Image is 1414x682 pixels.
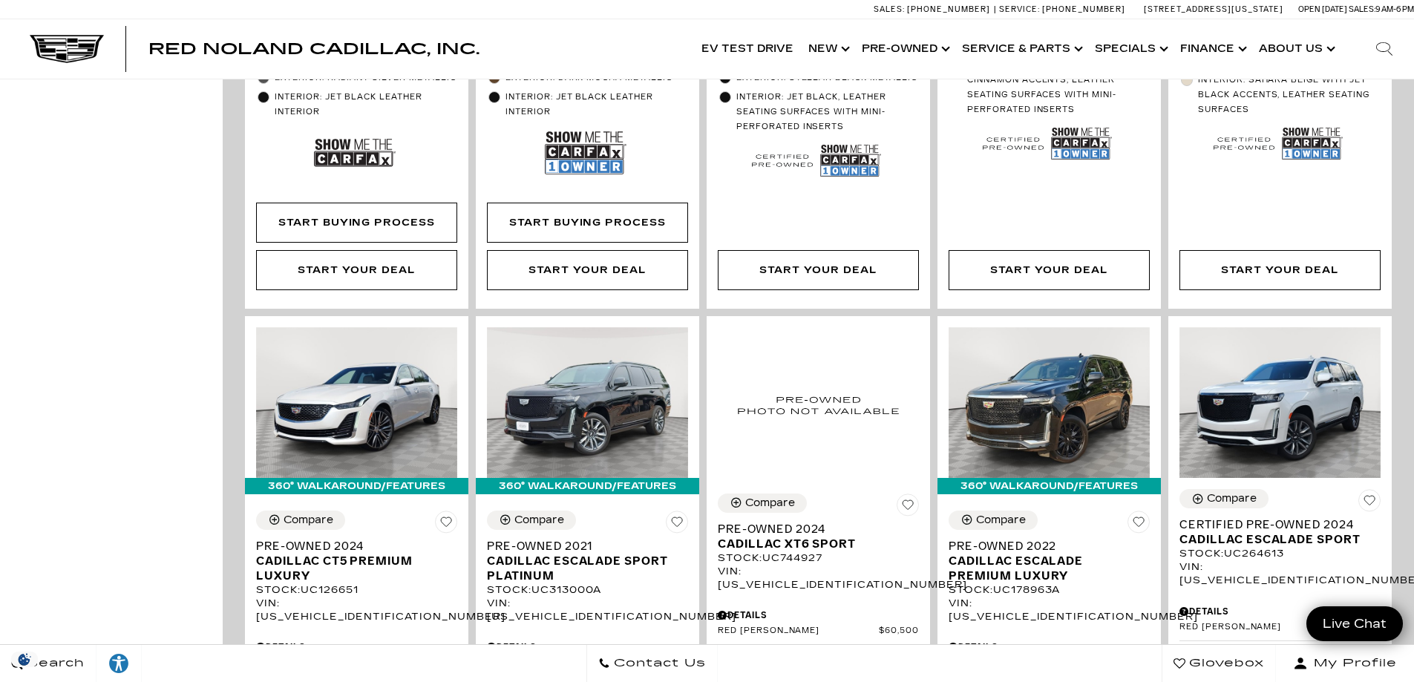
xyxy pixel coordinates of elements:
span: Search [23,653,85,674]
div: Start Your Deal [487,250,688,290]
div: VIN: [US_VEHICLE_IDENTIFICATION_NUMBER] [949,597,1150,623]
span: Interior: Jet Black Leather Interior [275,90,457,119]
div: Pricing Details - Pre-Owned 2021 Cadillac Escalade Sport Platinum [487,640,688,654]
div: Stock : UC126651 [256,583,457,597]
div: 360° WalkAround/Features [937,478,1161,494]
span: [PHONE_NUMBER] [907,4,990,14]
span: Pre-Owned 2024 [718,522,908,537]
a: Pre-Owned 2021Cadillac Escalade Sport Platinum [487,539,688,583]
a: Service: [PHONE_NUMBER] [994,5,1129,13]
div: Compare [514,514,564,527]
a: EV Test Drive [694,19,801,79]
a: [STREET_ADDRESS][US_STATE] [1144,4,1283,14]
button: Save Vehicle [435,511,457,539]
img: 2024 Cadillac XT6 Sport [718,327,919,482]
span: Cadillac CT5 Premium Luxury [256,554,446,583]
div: Start Your Deal [298,262,415,278]
div: Start Your Deal [256,250,457,290]
div: Pricing Details - Pre-Owned 2022 Cadillac Escalade Premium Luxury [949,640,1150,654]
img: Show Me the CARFAX 1-Owner Badge [820,140,881,181]
a: Certified Pre-Owned 2024Cadillac Escalade Sport [1179,517,1381,547]
div: Stock : UC313000A [487,583,688,597]
span: Service: [999,4,1040,14]
span: Open [DATE] [1298,4,1347,14]
a: Red [PERSON_NAME] $89,189 [1179,622,1381,633]
img: Show Me the CARFAX 1-Owner Badge [545,125,626,180]
div: Stock : UC264613 [1179,547,1381,560]
div: Start Your Deal [528,262,646,278]
a: New [801,19,854,79]
a: Specials [1087,19,1173,79]
div: Compare [1207,492,1257,505]
div: Start Your Deal [718,250,919,290]
button: Compare Vehicle [256,511,345,530]
span: $60,500 [879,626,919,637]
img: Cadillac Dark Logo with Cadillac White Text [30,35,104,63]
div: Stock : UC178963A [949,583,1150,597]
button: Compare Vehicle [718,494,807,513]
div: Start Your Deal [949,250,1150,290]
div: Pricing Details - Certified Pre-Owned 2024 Cadillac Escalade Sport [1179,605,1381,618]
span: Interior: Sahara Beige with Jet Black Accents, Leather Seating Surfaces [1198,73,1381,117]
a: Contact Us [586,645,718,682]
div: Compare [284,514,333,527]
span: Interior: Jet Black with Cinnamon accents, Leather seating surfaces with mini-perforated inserts [967,58,1150,117]
div: Explore your accessibility options [96,652,141,675]
button: Save Vehicle [897,494,919,522]
span: Contact Us [610,653,706,674]
img: 2024 Cadillac Escalade Sport [1179,327,1381,478]
div: Pricing Details - Pre-Owned 2024 Cadillac XT6 Sport [718,609,919,622]
span: Sales: [1349,4,1375,14]
span: Red [PERSON_NAME] [718,626,879,637]
button: Save Vehicle [1127,511,1150,539]
span: Certified Pre-Owned 2024 [1179,517,1369,532]
a: Finance [1173,19,1251,79]
div: Compare [745,496,795,510]
img: 2024 Cadillac CT5 Premium Luxury [256,327,457,478]
span: Interior: Jet Black, Leather seating surfaces with mini-perforated inserts [736,90,919,134]
div: VIN: [US_VEHICLE_IDENTIFICATION_NUMBER] [487,597,688,623]
span: Glovebox [1185,653,1264,674]
span: Pre-Owned 2022 [949,539,1139,554]
div: Start Your Deal [759,262,877,278]
div: Start Your Deal [990,262,1107,278]
a: About Us [1251,19,1340,79]
div: Start Buying Process [509,214,666,231]
div: Start Buying Process [487,203,688,243]
img: 2022 Cadillac Escalade Premium Luxury [949,327,1150,478]
img: Cadillac Certified Used Vehicle [983,129,1044,159]
a: Red Noland Cadillac, Inc. [148,42,479,56]
div: VIN: [US_VEHICLE_IDENTIFICATION_NUMBER] [1179,560,1381,587]
div: Start Buying Process [256,203,457,243]
img: Show Me the CARFAX 1-Owner Badge [1051,123,1112,164]
div: 360° WalkAround/Features [476,478,699,494]
div: Compare [976,514,1026,527]
a: Pre-Owned 2024Cadillac XT6 Sport [718,522,919,551]
div: VIN: [US_VEHICLE_IDENTIFICATION_NUMBER] [256,597,457,623]
a: Sales: [PHONE_NUMBER] [874,5,994,13]
img: Cadillac Certified Used Vehicle [752,146,813,176]
img: Cadillac Certified Used Vehicle [1214,129,1274,159]
div: Start Buying Process [278,214,435,231]
div: 360° WalkAround/Features [245,478,468,494]
span: Interior: Jet Black Leather Interior [505,90,688,119]
a: Pre-Owned 2022Cadillac Escalade Premium Luxury [949,539,1150,583]
span: Cadillac Escalade Premium Luxury [949,554,1139,583]
a: Pre-Owned 2024Cadillac CT5 Premium Luxury [256,539,457,583]
img: Show Me the CARFAX 1-Owner Badge [1282,123,1343,164]
a: Live Chat [1306,606,1403,641]
img: 2021 Cadillac Escalade Sport Platinum [487,327,688,478]
span: Pre-Owned 2021 [487,539,677,554]
span: Red Noland Cadillac, Inc. [148,40,479,58]
span: My Profile [1308,653,1397,674]
div: VIN: [US_VEHICLE_IDENTIFICATION_NUMBER] [718,565,919,591]
a: Pre-Owned [854,19,955,79]
a: Red [PERSON_NAME] $60,500 [718,626,919,637]
img: Opt-Out Icon [7,652,42,667]
button: Compare Vehicle [487,511,576,530]
button: Save Vehicle [666,511,688,539]
span: Cadillac Escalade Sport [1179,532,1369,547]
div: Start Your Deal [1179,250,1381,290]
span: Pre-Owned 2024 [256,539,446,554]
